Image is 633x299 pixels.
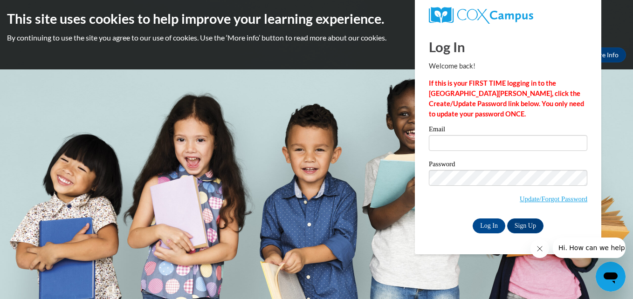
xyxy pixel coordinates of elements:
input: Log In [473,218,505,233]
h1: Log In [429,37,587,56]
a: Update/Forgot Password [520,195,587,203]
iframe: Button to launch messaging window [596,262,626,292]
span: Hi. How can we help? [6,7,76,14]
strong: If this is your FIRST TIME logging in to the [GEOGRAPHIC_DATA][PERSON_NAME], click the Create/Upd... [429,79,584,118]
label: Email [429,126,587,135]
p: Welcome back! [429,61,587,71]
a: More Info [582,48,626,62]
label: Password [429,161,587,170]
p: By continuing to use the site you agree to our use of cookies. Use the ‘More info’ button to read... [7,33,626,43]
img: COX Campus [429,7,533,24]
h2: This site uses cookies to help improve your learning experience. [7,9,626,28]
a: COX Campus [429,7,587,24]
iframe: Close message [530,239,549,258]
iframe: Message from company [553,238,626,258]
a: Sign Up [507,218,544,233]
